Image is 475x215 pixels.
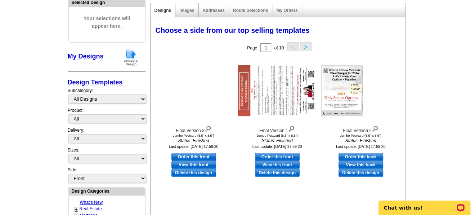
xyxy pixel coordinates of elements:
[287,42,299,51] button: <
[372,124,378,132] img: view design details
[68,87,145,107] div: Subcategory:
[255,153,300,161] a: use this design
[80,206,102,211] a: Real Estate
[321,134,400,137] div: Jumbo Postcard (5.5" x 8.5")
[68,167,145,184] div: Side:
[255,161,300,169] a: View this front
[374,192,475,215] iframe: LiveChat chat widget
[336,144,386,149] small: Last update: [DATE] 17:59:20
[68,79,123,86] a: Design Templates
[300,42,312,51] button: >
[339,169,383,177] a: Delete this design
[69,188,145,194] div: Design Categories
[154,137,233,144] i: Status: Finished
[171,153,216,161] a: use this design
[75,206,78,212] a: +
[238,65,317,116] img: Final Version 1
[238,124,317,134] div: Final Version 1
[74,8,140,37] span: Your selections will appear here.
[171,161,216,169] a: View this front
[339,161,383,169] a: View this back
[276,8,297,13] a: My Orders
[205,124,211,132] img: view design details
[321,65,400,116] img: Final Version 2
[154,124,233,134] div: Final Version 3
[68,53,104,60] a: My Designs
[80,200,103,205] a: What's New
[321,137,400,144] i: Status: Finished
[255,169,300,177] a: Delete this design
[171,169,216,177] a: Delete this design
[233,8,268,13] a: Route Selections
[154,65,233,116] img: Final Version 3
[274,45,284,51] span: of 10
[203,8,225,13] a: Addresses
[247,45,257,51] span: Page
[154,134,233,137] div: Jumbo Postcard (5.5" x 8.5")
[339,153,383,161] a: use this design
[321,124,400,134] div: Final Version 2
[288,124,295,132] img: view design details
[179,8,194,13] a: Images
[68,107,145,127] div: Product:
[121,48,140,66] img: upload-design
[252,144,302,149] small: Last update: [DATE] 17:59:20
[238,134,317,137] div: Jumbo Postcard (5.5" x 8.5")
[68,147,145,167] div: Sizes:
[169,144,219,149] small: Last update: [DATE] 17:59:20
[154,8,171,13] a: Designs
[156,26,310,34] span: Choose a side from our top selling templates
[238,137,317,144] i: Status: Finished
[68,127,145,147] div: Delivery:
